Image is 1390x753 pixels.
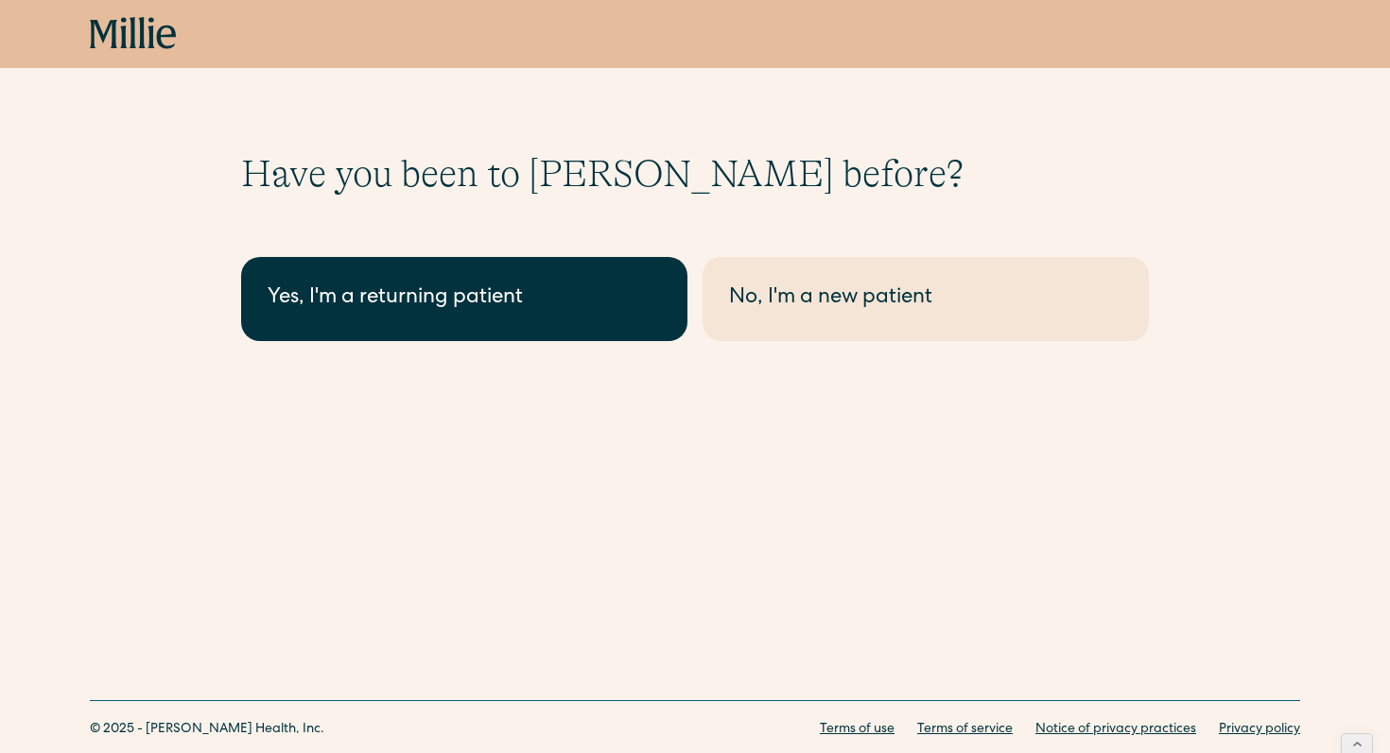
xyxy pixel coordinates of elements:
div: No, I'm a new patient [729,283,1122,315]
a: Terms of service [917,720,1013,740]
div: Yes, I'm a returning patient [268,283,661,315]
h1: Have you been to [PERSON_NAME] before? [241,151,1149,197]
a: Privacy policy [1219,720,1300,740]
a: Notice of privacy practices [1035,720,1196,740]
a: No, I'm a new patient [703,257,1149,341]
a: Yes, I'm a returning patient [241,257,687,341]
a: Terms of use [820,720,895,740]
div: © 2025 - [PERSON_NAME] Health, Inc. [90,720,324,740]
